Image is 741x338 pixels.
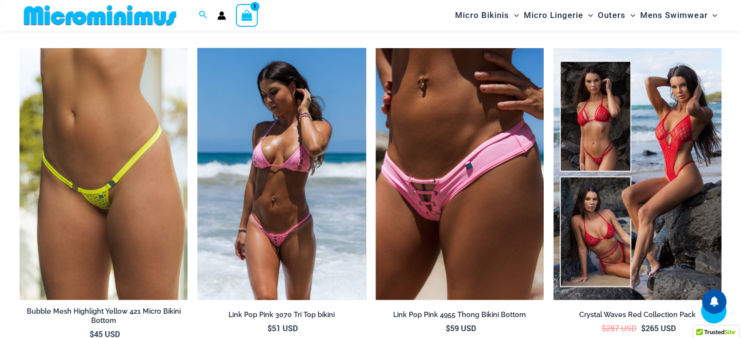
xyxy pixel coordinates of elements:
[19,48,188,300] a: Bubble Mesh Highlight Yellow 421 Micro 01Bubble Mesh Highlight Yellow 421 Micro 02Bubble Mesh Hig...
[553,48,722,300] img: Collection Pack
[267,323,298,333] bdi: 51 USD
[19,48,188,300] img: Bubble Mesh Highlight Yellow 421 Micro 01
[19,307,188,329] a: Bubble Mesh Highlight Yellow 421 Micro Bikini Bottom
[641,323,646,333] span: $
[509,3,519,28] span: Menu Toggle
[707,3,717,28] span: Menu Toggle
[446,323,450,333] span: $
[197,310,365,323] a: Link Pop Pink 3070 Tri Top bikini
[376,310,544,323] a: Link Pop Pink 4955 Thong Bikini Bottom
[19,307,188,325] h2: Bubble Mesh Highlight Yellow 421 Micro Bikini Bottom
[455,3,509,28] span: Micro Bikinis
[267,323,272,333] span: $
[376,310,544,320] h2: Link Pop Pink 4955 Thong Bikini Bottom
[20,4,180,26] img: MM SHOP LOGO FLAT
[197,48,365,300] a: Link Pop Pink 3070 Top 01Link Pop Pink 3070 Top 4855 Bottom 06Link Pop Pink 3070 Top 4855 Bottom 06
[453,3,521,28] a: Micro BikinisMenu ToggleMenu Toggle
[626,3,635,28] span: Menu Toggle
[376,48,544,300] img: Link Pop Pink 4955 Bottom 01
[524,3,583,28] span: Micro Lingerie
[446,323,476,333] bdi: 59 USD
[236,4,258,26] a: View Shopping Cart, 1 items
[602,323,637,333] bdi: 287 USD
[376,48,544,300] a: Link Pop Pink 4955 Bottom 01Link Pop Pink 4955 Bottom 02Link Pop Pink 4955 Bottom 02
[451,1,722,29] nav: Site Navigation
[638,3,720,28] a: Mens SwimwearMenu ToggleMenu Toggle
[602,323,606,333] span: $
[553,310,722,320] h2: Crystal Waves Red Collection Pack
[197,310,365,320] h2: Link Pop Pink 3070 Tri Top bikini
[583,3,593,28] span: Menu Toggle
[553,48,722,300] a: Collection PackCrystal Waves 305 Tri Top 4149 Thong 01Crystal Waves 305 Tri Top 4149 Thong 01
[553,310,722,323] a: Crystal Waves Red Collection Pack
[197,48,365,300] img: Link Pop Pink 3070 Top 4855 Bottom 06
[595,3,638,28] a: OutersMenu ToggleMenu Toggle
[598,3,626,28] span: Outers
[521,3,595,28] a: Micro LingerieMenu ToggleMenu Toggle
[640,3,707,28] span: Mens Swimwear
[199,9,208,21] a: Search icon link
[217,11,226,20] a: Account icon link
[641,323,676,333] bdi: 265 USD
